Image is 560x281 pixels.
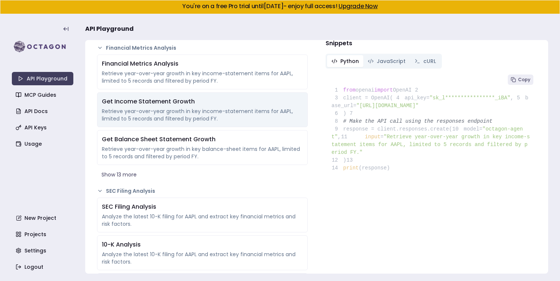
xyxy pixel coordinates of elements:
span: ) [331,157,346,163]
div: Get Income Statement Growth [102,97,303,106]
span: , [510,95,513,101]
h5: You're on a free Pro trial until [DATE] - enjoy full access! [6,3,554,9]
button: Copy [508,75,533,85]
span: , [338,134,341,140]
span: response = client.responses.create( [331,126,452,132]
span: input [365,134,380,140]
span: 8 [331,118,343,125]
a: API Keys [13,121,74,134]
button: Financial Metrics Analysis [97,44,308,52]
span: 12 [331,156,343,164]
span: 2 [411,86,423,94]
span: api_key= [404,95,429,101]
span: 3 [331,94,343,102]
div: Get Balance Sheet Statement Growth [102,135,303,144]
span: 4 [393,94,405,102]
span: = [380,134,383,140]
span: (response) [359,165,390,171]
span: model= [464,126,482,132]
div: SEC Filing Analysis [102,202,303,211]
a: API Playground [12,72,73,85]
span: OpenAI [393,87,411,93]
span: Copy [518,77,530,83]
span: 6 [331,110,343,118]
span: # Make the API call using the responses endpoint [343,118,493,124]
span: 1 [331,86,343,94]
div: Analyze the latest 10-K filing for AAPL and extract key financial metrics and risk factors. [102,213,303,228]
span: openai [356,87,374,93]
span: 7 [346,110,358,118]
a: Settings [13,244,74,257]
span: "[URL][DOMAIN_NAME]" [356,103,419,109]
button: Show 13 more [97,168,308,181]
a: New Project [13,211,74,225]
span: 14 [331,164,343,172]
span: JavaScript [377,57,406,65]
span: client = OpenAI( [331,95,393,101]
span: cURL [423,57,436,65]
img: logo-rect-yK7x_WSZ.svg [12,39,73,54]
a: MCP Guides [13,88,74,102]
div: Financial Metrics Analysis [102,59,303,68]
div: Retrieve year-over-year growth in key balance-sheet items for AAPL, limited to 5 records and filt... [102,145,303,160]
span: API Playground [85,24,134,33]
span: 9 [331,125,343,133]
a: Logout [13,260,74,274]
span: Python [340,57,359,65]
span: ) [331,110,346,116]
div: Retrieve year-over-year growth in key income-statement items for AAPL, limited to 5 records and f... [102,70,303,85]
button: SEC Filing Analysis [97,187,308,195]
span: 5 [513,94,525,102]
span: 13 [346,156,358,164]
a: Upgrade Now [339,2,378,10]
span: 11 [341,133,353,141]
a: Usage [13,137,74,151]
span: from [343,87,356,93]
div: 10-K Analysis [102,240,303,249]
span: "Retrieve year-over-year growth in key income-statement items for AAPL, limited to 5 records and ... [331,134,530,155]
span: print [343,165,359,171]
div: Analyze the latest 10-K filing for AAPL and extract key financial metrics and risk factors. [102,251,303,265]
h4: Snippets [326,39,536,48]
span: 10 [452,125,464,133]
div: Retrieve year-over-year growth in key income-statement items for AAPL, limited to 5 records and f... [102,108,303,122]
span: import [374,87,393,93]
a: Projects [13,228,74,241]
a: API Docs [13,105,74,118]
